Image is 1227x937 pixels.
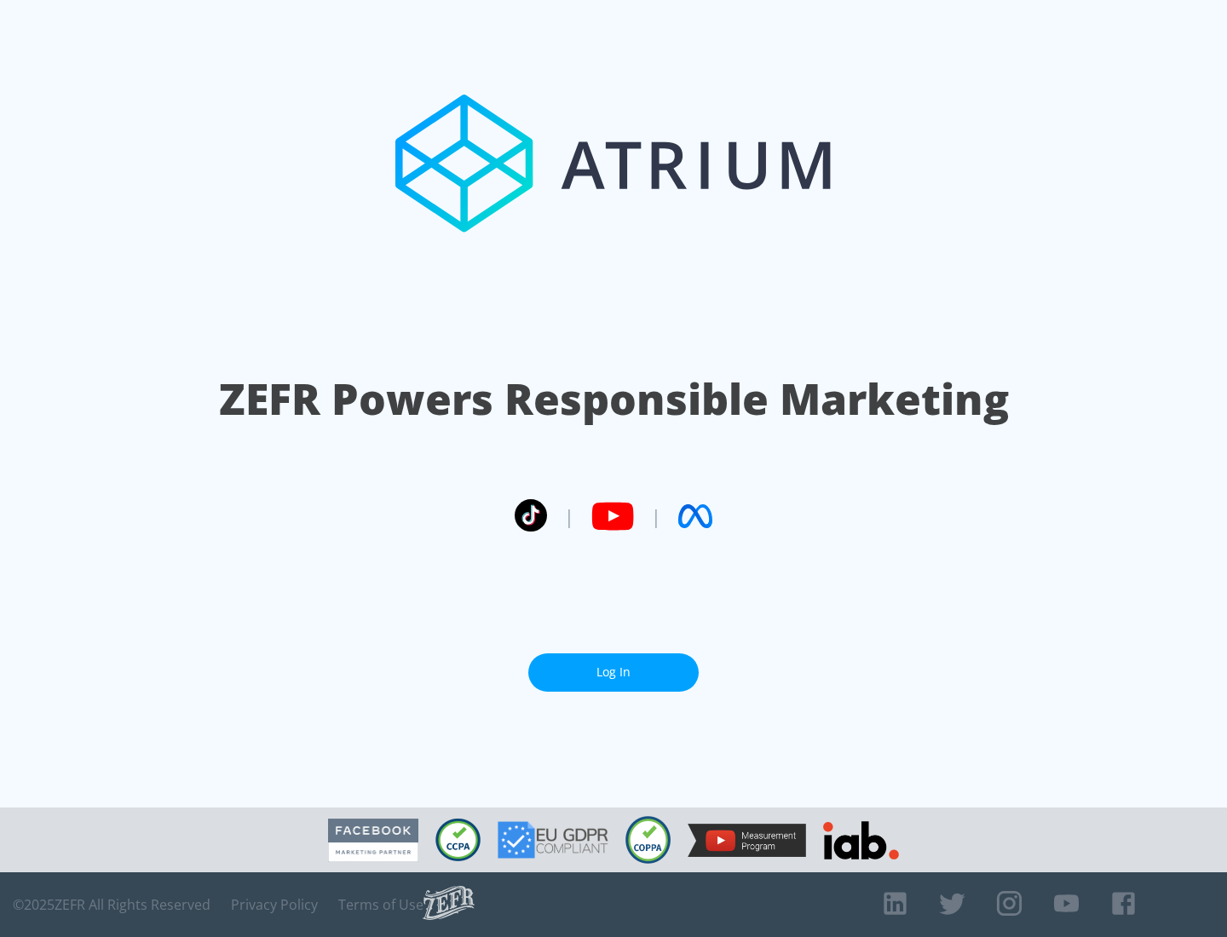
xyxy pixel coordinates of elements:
a: Log In [528,653,699,692]
a: Privacy Policy [231,896,318,913]
img: IAB [823,821,899,859]
span: | [651,503,661,529]
a: Terms of Use [338,896,423,913]
img: YouTube Measurement Program [688,824,806,857]
img: CCPA Compliant [435,819,481,861]
img: GDPR Compliant [498,821,608,859]
img: COPPA Compliant [625,816,671,864]
img: Facebook Marketing Partner [328,819,418,862]
h1: ZEFR Powers Responsible Marketing [219,370,1009,428]
span: © 2025 ZEFR All Rights Reserved [13,896,210,913]
span: | [564,503,574,529]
